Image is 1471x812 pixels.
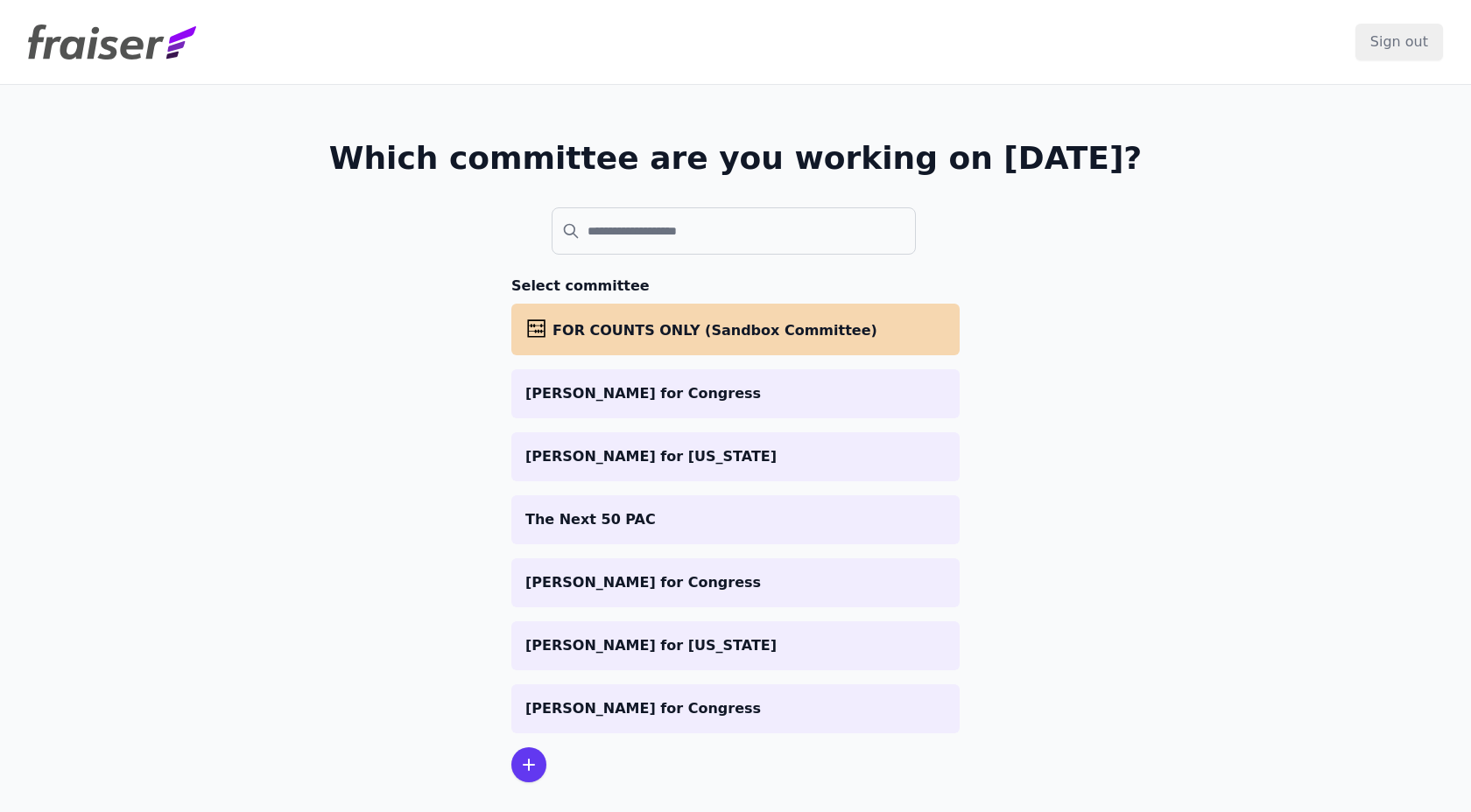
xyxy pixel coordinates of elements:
[525,383,946,404] p: [PERSON_NAME] for Congress
[525,572,946,593] p: [PERSON_NAME] for Congress
[553,322,877,339] span: FOR COUNTS ONLY (Sandbox Committee)
[1355,24,1443,60] input: Sign out
[511,621,960,670] a: [PERSON_NAME] for [US_STATE]
[329,141,1143,176] h1: Which committee are you working on [DATE]?
[525,509,946,530] p: The Next 50 PAC
[525,635,946,656] p: [PERSON_NAME] for [US_STATE]
[511,684,960,733] a: [PERSON_NAME] for Congress
[511,369,960,418] a: [PERSON_NAME] for Congress
[511,495,960,544] a: The Next 50 PAC
[511,558,960,607] a: [PERSON_NAME] for Congress
[511,432,960,481] a: [PERSON_NAME] for [US_STATE]
[525,446,946,467] p: [PERSON_NAME] for [US_STATE]
[511,304,960,355] a: FOR COUNTS ONLY (Sandbox Committee)
[525,698,946,719] p: [PERSON_NAME] for Congress
[28,24,196,59] img: Fraiser Logo
[511,276,960,297] h3: Select committee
